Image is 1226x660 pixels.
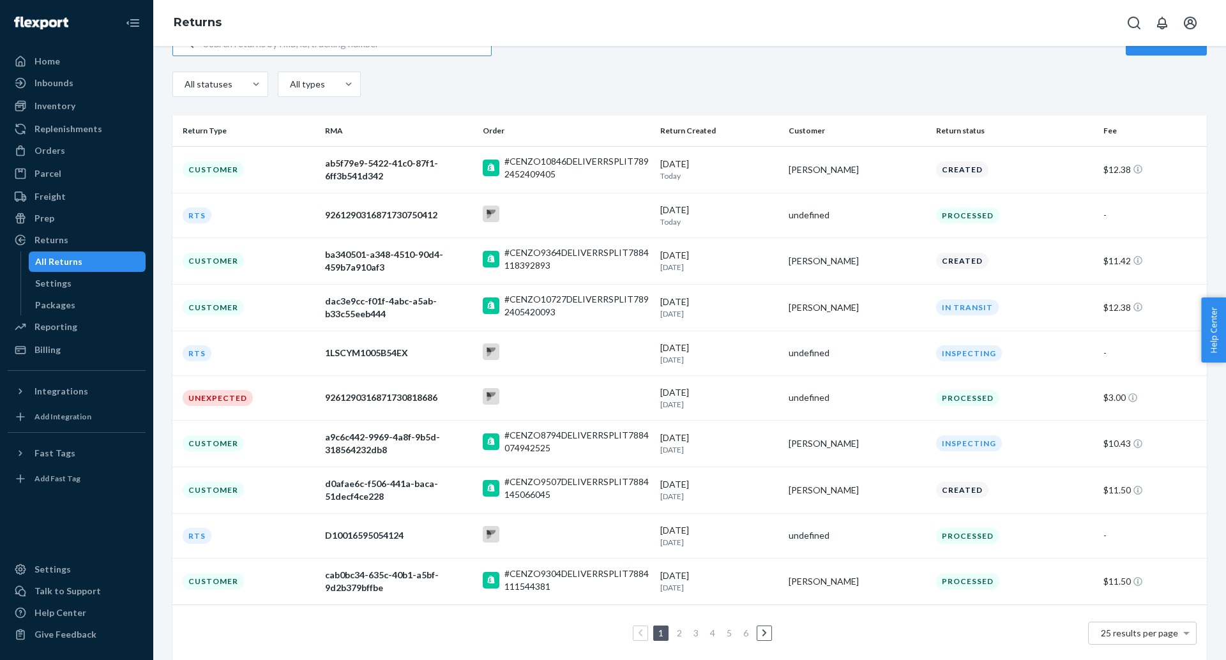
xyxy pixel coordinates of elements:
[1103,529,1197,542] div: -
[325,431,473,456] div: a9c6c442-9969-4a8f-9b5d-318564232db8
[34,212,54,225] div: Prep
[660,216,778,227] p: Today
[660,582,778,593] p: [DATE]
[325,569,473,594] div: cab0bc34-635c-40b1-a5bf-9d2b379bffbe
[660,524,778,548] div: [DATE]
[325,347,473,359] div: 1LSCYM1005B54EX
[8,559,146,580] a: Settings
[789,163,926,176] div: [PERSON_NAME]
[1177,10,1203,36] button: Open account menu
[931,116,1098,146] th: Return status
[290,78,323,91] div: All types
[34,563,71,576] div: Settings
[1103,209,1197,221] div: -
[183,161,244,177] div: Customer
[8,469,146,489] a: Add Fast Tag
[8,230,146,250] a: Returns
[656,627,666,638] a: Page 1 is your current page
[8,624,146,645] button: Give Feedback
[789,484,926,497] div: [PERSON_NAME]
[8,163,146,184] a: Parcel
[789,391,926,404] div: undefined
[741,627,751,638] a: Page 6
[183,528,211,544] div: RTS
[8,603,146,623] a: Help Center
[35,277,72,290] div: Settings
[8,96,146,116] a: Inventory
[504,293,650,319] div: #CENZO10727DELIVERRSPLIT7892405420093
[8,119,146,139] a: Replenishments
[504,246,650,272] div: #CENZO9364DELIVERRSPLIT7884118392893
[34,320,77,333] div: Reporting
[8,73,146,93] a: Inbounds
[120,10,146,36] button: Close Navigation
[660,158,778,181] div: [DATE]
[8,208,146,229] a: Prep
[8,443,146,463] button: Fast Tags
[8,140,146,161] a: Orders
[34,77,73,89] div: Inbounds
[789,575,926,588] div: [PERSON_NAME]
[936,390,999,406] div: Processed
[325,295,473,320] div: dac3e9cc-f01f-4abc-a5ab-b33c55eeb444
[936,573,999,589] div: Processed
[789,437,926,450] div: [PERSON_NAME]
[660,170,778,181] p: Today
[660,204,778,227] div: [DATE]
[183,435,244,451] div: Customer
[183,253,244,269] div: Customer
[34,123,102,135] div: Replenishments
[325,248,473,274] div: ba340501-a348-4510-90d4-459b7a910af3
[1098,420,1207,467] td: $10.43
[789,255,926,267] div: [PERSON_NAME]
[183,299,244,315] div: Customer
[660,341,778,365] div: [DATE]
[34,473,80,484] div: Add Fast Tag
[660,478,778,502] div: [DATE]
[183,573,244,589] div: Customer
[789,529,926,542] div: undefined
[789,347,926,359] div: undefined
[34,585,101,597] div: Talk to Support
[34,447,75,460] div: Fast Tags
[172,116,320,146] th: Return Type
[504,567,650,593] div: #CENZO9304DELIVERRSPLIT7884111544381
[936,253,988,269] div: Created
[8,186,146,207] a: Freight
[174,15,222,29] a: Returns
[660,296,778,319] div: [DATE]
[183,482,244,498] div: Customer
[660,386,778,410] div: [DATE]
[34,190,66,203] div: Freight
[1098,375,1207,420] td: $3.00
[478,116,655,146] th: Order
[504,476,650,501] div: #CENZO9507DELIVERRSPLIT7884145066045
[34,385,88,398] div: Integrations
[936,528,999,544] div: Processed
[1103,347,1197,359] div: -
[163,4,232,41] ol: breadcrumbs
[724,627,734,638] a: Page 5
[1101,627,1178,638] span: 25 results per page
[1201,297,1226,363] span: Help Center
[325,209,473,221] div: 9261290316871730750412
[34,343,61,356] div: Billing
[936,345,1002,361] div: Inspecting
[936,482,988,498] div: Created
[34,167,61,180] div: Parcel
[660,491,778,502] p: [DATE]
[34,100,75,112] div: Inventory
[1121,10,1147,36] button: Open Search Box
[708,627,718,638] a: Page 4
[35,299,75,311] div: Packages
[660,431,778,455] div: [DATE]
[29,295,146,315] a: Packages
[691,627,701,638] a: Page 3
[504,429,650,454] div: #CENZO8794DELIVERRSPLIT7884074942525
[34,144,65,157] div: Orders
[660,399,778,410] p: [DATE]
[1098,146,1207,193] td: $12.38
[1149,10,1175,36] button: Open notifications
[34,628,96,641] div: Give Feedback
[660,249,778,273] div: [DATE]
